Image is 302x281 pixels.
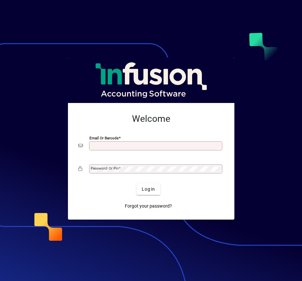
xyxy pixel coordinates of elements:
span: Login [142,186,155,193]
button: Login [137,183,160,195]
mat-label: Email or Barcode [89,136,119,140]
span: Forgot your password? [125,203,172,210]
a: Forgot your password? [122,200,175,212]
h2: Welcome [78,113,224,124]
mat-label: Password or Pin [91,166,119,171]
